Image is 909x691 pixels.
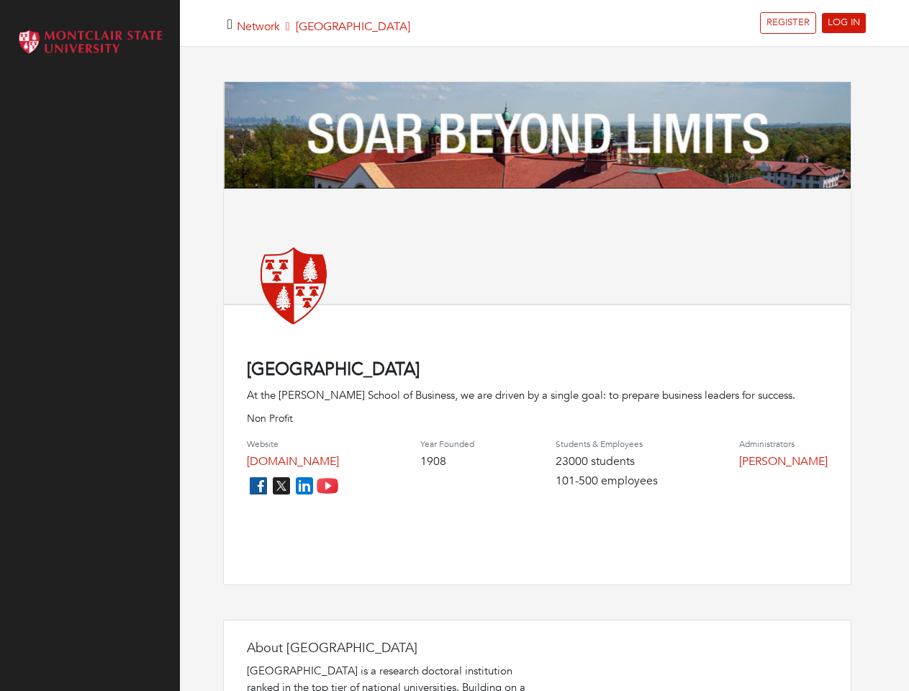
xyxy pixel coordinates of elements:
img: montclair-state-university.png [247,238,340,331]
a: [PERSON_NAME] [739,453,828,469]
h4: [GEOGRAPHIC_DATA] [247,360,828,381]
h4: Students & Employees [556,439,658,449]
img: facebook_icon-256f8dfc8812ddc1b8eade64b8eafd8a868ed32f90a8d2bb44f507e1979dbc24.png [247,474,270,497]
h4: 1908 [420,455,474,469]
h4: 23000 students [556,455,658,469]
a: [DOMAIN_NAME] [247,453,339,469]
h4: About [GEOGRAPHIC_DATA] [247,641,535,656]
h5: [GEOGRAPHIC_DATA] [237,20,410,34]
h4: Website [247,439,339,449]
a: REGISTER [760,12,816,34]
img: twitter_icon-7d0bafdc4ccc1285aa2013833b377ca91d92330db209b8298ca96278571368c9.png [270,474,293,497]
img: Montclair_logo.png [14,25,166,60]
img: linkedin_icon-84db3ca265f4ac0988026744a78baded5d6ee8239146f80404fb69c9eee6e8e7.png [293,474,316,497]
h4: Year Founded [420,439,474,449]
img: Montclair%20Banner.png [224,82,851,189]
div: At the [PERSON_NAME] School of Business, we are driven by a single goal: to prepare business lead... [247,387,828,404]
a: Network [237,19,280,35]
a: LOG IN [822,13,866,33]
img: youtube_icon-fc3c61c8c22f3cdcae68f2f17984f5f016928f0ca0694dd5da90beefb88aa45e.png [316,474,339,497]
h4: Administrators [739,439,828,449]
p: Non Profit [247,411,828,426]
h4: 101-500 employees [556,474,658,488]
